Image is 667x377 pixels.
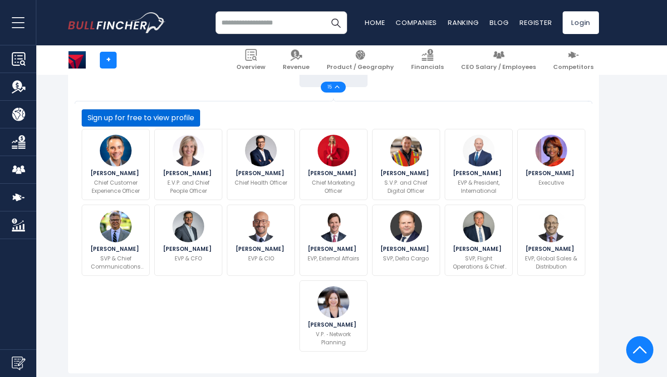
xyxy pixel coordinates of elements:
[172,135,204,166] img: Allison Ausband
[318,135,349,166] img: Alicia Tillman
[461,64,536,71] span: CEO Salary / Employees
[390,211,422,242] img: Peter Penseel
[299,129,368,200] a: Alicia Tillman [PERSON_NAME] Chief Marketing Officer
[383,255,429,263] p: SVP, Delta Cargo
[372,129,440,200] a: Eric Phillips [PERSON_NAME] S.V.P. and Chief Digital Officer
[456,45,541,75] a: CEO Salary / Employees
[283,64,309,71] span: Revenue
[451,255,507,271] p: SVP, Flight Operations & Chief of Operations
[88,179,144,195] p: Chief Customer Experience Officer
[308,322,359,328] span: [PERSON_NAME]
[517,205,585,276] a: Steve Sear [PERSON_NAME] EVP, Global Sales & Distribution
[160,179,216,195] p: E.V.P. and Chief People Officer
[372,205,440,276] a: Peter Penseel [PERSON_NAME] SVP, Delta Cargo
[453,171,504,176] span: [PERSON_NAME]
[305,179,362,195] p: Chief Marketing Officer
[463,135,495,166] img: Alain Bellemare
[406,45,449,75] a: Financials
[227,205,295,276] a: Rahul Samant [PERSON_NAME] EVP & CIO
[396,18,437,27] a: Companies
[90,246,142,252] span: [PERSON_NAME]
[82,129,150,200] a: Erik Snell [PERSON_NAME] Chief Customer Experience Officer
[539,179,564,187] p: Executive
[236,64,265,71] span: Overview
[328,85,335,89] span: 15
[227,129,295,200] a: Henry Ting [PERSON_NAME] Chief Health Officer
[308,246,359,252] span: [PERSON_NAME]
[245,211,277,242] img: Rahul Samant
[235,246,287,252] span: [PERSON_NAME]
[390,135,422,166] img: Eric Phillips
[100,211,132,242] img: Tim Mapes
[451,179,507,195] p: EVP & President, International
[308,171,359,176] span: [PERSON_NAME]
[445,129,513,200] a: Alain Bellemare [PERSON_NAME] EVP & President, International
[318,286,349,318] img: Amy Martin
[463,211,495,242] img: John Laughter
[553,64,593,71] span: Competitors
[163,171,214,176] span: [PERSON_NAME]
[305,330,362,347] p: V.P. ‐ Network Planning
[411,64,444,71] span: Financials
[378,179,434,195] p: S.V.P. and Chief Digital Officer
[235,179,287,187] p: Chief Health Officer
[327,64,394,71] span: Product / Geography
[90,171,142,176] span: [PERSON_NAME]
[523,255,579,271] p: EVP, Global Sales & Distribution
[380,246,432,252] span: [PERSON_NAME]
[308,255,359,263] p: EVP, External Affairs
[535,135,567,166] img: Scarlet Pressley-Brown
[100,135,132,166] img: Erik Snell
[448,18,479,27] a: Ranking
[82,109,200,127] button: Sign up for free to view profile
[321,45,399,75] a: Product / Geography
[68,12,166,33] a: Go to homepage
[324,11,347,34] button: Search
[318,211,349,242] img: Peter Carter
[68,12,166,33] img: bullfincher logo
[231,45,271,75] a: Overview
[172,211,204,242] img: Dan Janki
[563,11,599,34] a: Login
[365,18,385,27] a: Home
[525,171,577,176] span: [PERSON_NAME]
[175,255,202,263] p: EVP & CFO
[445,205,513,276] a: John Laughter [PERSON_NAME] SVP, Flight Operations & Chief of Operations
[490,18,509,27] a: Blog
[299,205,368,276] a: Peter Carter [PERSON_NAME] EVP, External Affairs
[299,19,368,87] a: Edward H. Bastian [PERSON_NAME] CEO 15
[277,45,315,75] a: Revenue
[154,205,222,276] a: Dan Janki [PERSON_NAME] EVP & CFO
[163,246,214,252] span: [PERSON_NAME]
[154,129,222,200] a: Allison Ausband [PERSON_NAME] E.V.P. and Chief People Officer
[380,171,432,176] span: [PERSON_NAME]
[520,18,552,27] a: Register
[82,205,150,276] a: Tim Mapes [PERSON_NAME] SVP & Chief Communications Officer
[548,45,599,75] a: Competitors
[535,211,567,242] img: Steve Sear
[235,171,287,176] span: [PERSON_NAME]
[299,280,368,352] a: Amy Martin [PERSON_NAME] V.P. ‐ Network Planning
[525,246,577,252] span: [PERSON_NAME]
[453,246,504,252] span: [PERSON_NAME]
[517,129,585,200] a: Scarlet Pressley-Brown [PERSON_NAME] Executive
[245,135,277,166] img: Henry Ting
[88,255,144,271] p: SVP & Chief Communications Officer
[100,52,117,69] a: +
[69,51,86,69] img: DAL logo
[248,255,274,263] p: EVP & CIO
